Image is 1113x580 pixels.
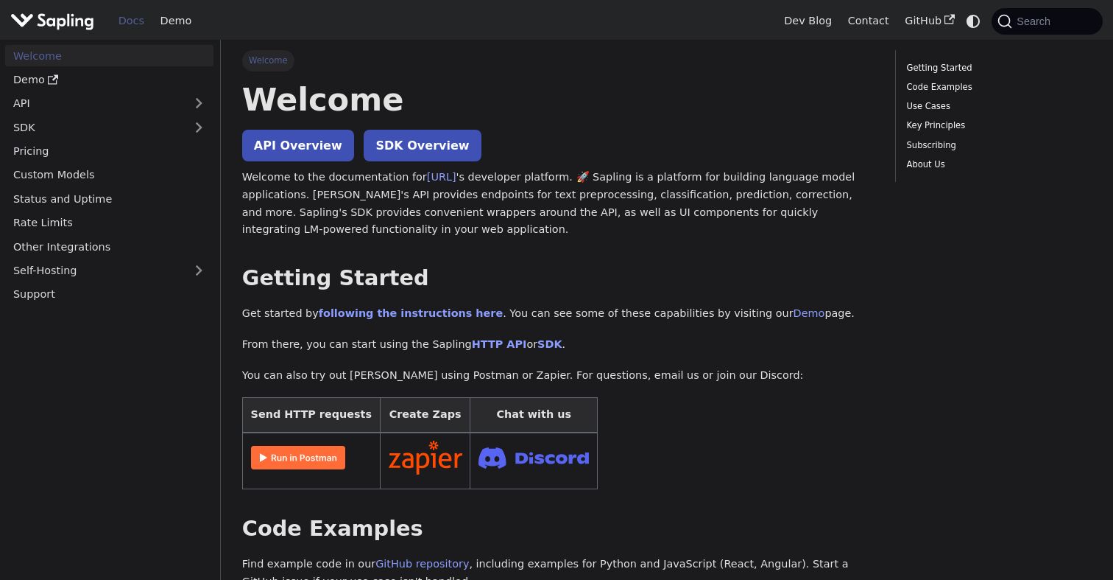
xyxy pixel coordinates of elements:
[5,116,184,138] a: SDK
[897,10,962,32] a: GitHub
[242,50,294,71] span: Welcome
[364,130,481,161] a: SDK Overview
[242,336,875,354] p: From there, you can start using the Sapling or .
[242,516,875,542] h2: Code Examples
[907,99,1086,113] a: Use Cases
[152,10,199,32] a: Demo
[794,307,825,319] a: Demo
[5,188,213,209] a: Status and Uptime
[907,158,1086,172] a: About Us
[478,443,589,473] img: Join Discord
[5,260,213,282] a: Self-Hosting
[5,69,213,91] a: Demo
[907,139,1086,153] a: Subscribing
[242,169,875,239] p: Welcome to the documentation for 's developer platform. 🚀 Sapling is a platform for building lang...
[389,441,462,475] img: Connect in Zapier
[375,558,469,570] a: GitHub repository
[10,10,99,32] a: Sapling.aiSapling.ai
[5,45,213,66] a: Welcome
[242,50,875,71] nav: Breadcrumbs
[110,10,152,32] a: Docs
[184,93,213,114] button: Expand sidebar category 'API'
[251,446,345,469] img: Run in Postman
[907,80,1086,94] a: Code Examples
[840,10,897,32] a: Contact
[242,80,875,119] h1: Welcome
[319,307,503,319] a: following the instructions here
[5,141,213,162] a: Pricing
[537,338,562,350] a: SDK
[992,8,1102,35] button: Search (Command+K)
[242,305,875,323] p: Get started by . You can see some of these capabilities by visiting our page.
[242,130,354,161] a: API Overview
[427,171,456,183] a: [URL]
[470,398,598,433] th: Chat with us
[242,265,875,292] h2: Getting Started
[5,164,213,186] a: Custom Models
[5,284,213,305] a: Support
[776,10,839,32] a: Dev Blog
[5,236,213,257] a: Other Integrations
[5,93,184,114] a: API
[907,61,1086,75] a: Getting Started
[963,10,984,32] button: Switch between dark and light mode (currently system mode)
[242,367,875,385] p: You can also try out [PERSON_NAME] using Postman or Zapier. For questions, email us or join our D...
[472,338,527,350] a: HTTP API
[1012,15,1059,27] span: Search
[10,10,94,32] img: Sapling.ai
[5,212,213,234] a: Rate Limits
[907,119,1086,133] a: Key Principles
[380,398,470,433] th: Create Zaps
[184,116,213,138] button: Expand sidebar category 'SDK'
[242,398,380,433] th: Send HTTP requests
